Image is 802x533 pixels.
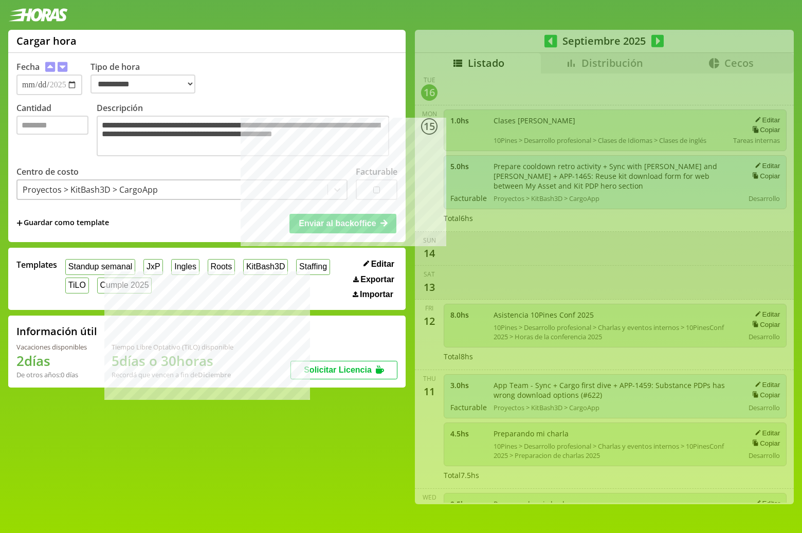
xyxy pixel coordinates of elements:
label: Centro de costo [16,166,79,177]
input: Cantidad [16,116,88,135]
span: Solicitar Licencia [304,365,372,374]
button: Staffing [296,259,330,275]
h1: Cargar hora [16,34,77,48]
label: Facturable [356,166,397,177]
b: Diciembre [198,370,231,379]
button: Ingles [171,259,199,275]
button: Solicitar Licencia [290,361,397,379]
button: TiLO [65,278,89,293]
button: KitBash3D [243,259,288,275]
span: Exportar [360,275,394,284]
div: De otros años: 0 días [16,370,87,379]
h1: 5 días o 30 horas [112,352,233,370]
span: + [16,217,23,229]
select: Tipo de hora [90,75,195,94]
button: Roots [208,259,235,275]
button: Cumple 2025 [97,278,152,293]
div: Proyectos > KitBash3D > CargoApp [23,184,158,195]
span: Importar [360,290,393,299]
div: Vacaciones disponibles [16,342,87,352]
label: Tipo de hora [90,61,204,95]
label: Descripción [97,102,397,159]
button: Exportar [350,274,397,285]
button: Enviar al backoffice [289,214,396,233]
img: logotipo [8,8,68,22]
span: +Guardar como template [16,217,109,229]
h1: 2 días [16,352,87,370]
label: Cantidad [16,102,97,159]
button: Standup semanal [65,259,135,275]
div: Recordá que vencen a fin de [112,370,233,379]
span: Templates [16,259,57,270]
span: Enviar al backoffice [299,219,376,228]
span: Editar [371,260,394,269]
button: Editar [360,259,397,269]
div: Tiempo Libre Optativo (TiLO) disponible [112,342,233,352]
button: JxP [143,259,163,275]
h2: Información útil [16,324,97,338]
label: Fecha [16,61,40,72]
textarea: Descripción [97,116,389,156]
